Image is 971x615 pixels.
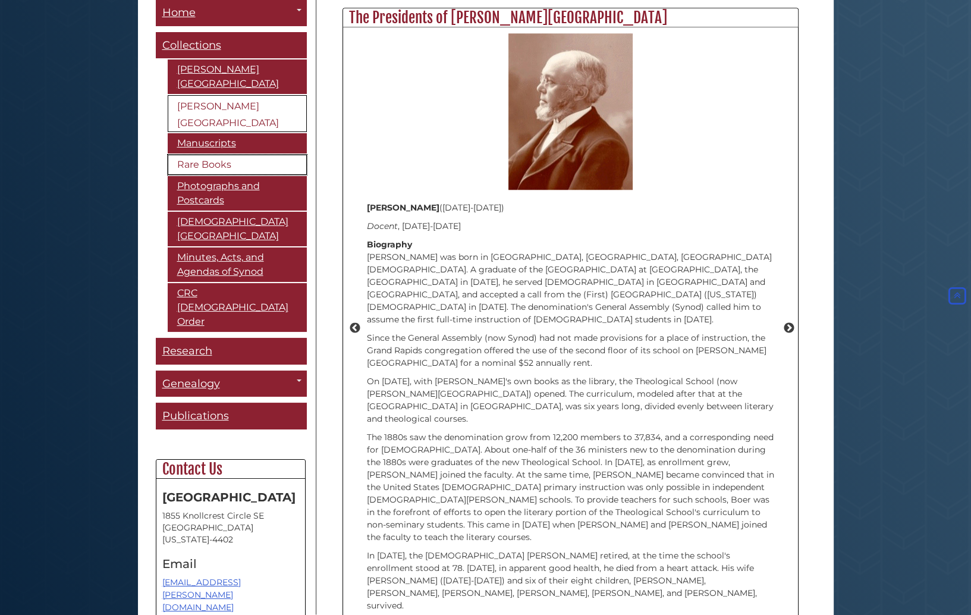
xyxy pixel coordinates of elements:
a: Publications [156,403,307,430]
a: Collections [156,33,307,59]
span: Genealogy [162,378,220,391]
a: Photographs and Postcards [168,177,307,211]
em: Docent [367,221,398,231]
button: Next [783,322,795,334]
p: The 1880s saw the denomination grow from 12,200 members to 37,834, and a corresponding need for [... [367,431,774,544]
a: Research [156,338,307,365]
a: CRC [DEMOGRAPHIC_DATA] Order [168,284,307,332]
p: In [DATE], the [DEMOGRAPHIC_DATA] [PERSON_NAME] retired, at the time the school's enrollment stoo... [367,550,774,612]
strong: [PERSON_NAME] [367,202,439,213]
span: Publications [162,410,229,423]
button: Previous [349,322,361,334]
p: On [DATE], with [PERSON_NAME]'s own books as the library, the Theological School (now [PERSON_NAM... [367,375,774,425]
a: [PERSON_NAME][GEOGRAPHIC_DATA] [168,96,307,133]
a: Manuscripts [168,134,307,154]
p: Since the General Assembly (now Synod) had not made provisions for a place of instruction, the Gr... [367,332,774,369]
p: , [DATE]-[DATE] [367,220,774,233]
strong: Biography [367,239,412,250]
h4: Email [162,558,299,571]
a: Genealogy [156,371,307,398]
address: 1855 Knollcrest Circle SE [GEOGRAPHIC_DATA][US_STATE]-4402 [162,510,299,546]
a: Back to Top [946,290,968,301]
h2: The Presidents of [PERSON_NAME][GEOGRAPHIC_DATA] [343,8,798,27]
span: Research [162,345,212,358]
a: [DEMOGRAPHIC_DATA][GEOGRAPHIC_DATA] [168,212,307,247]
h2: Contact Us [156,460,305,479]
span: Home [162,7,196,20]
a: Rare Books [168,155,307,175]
a: [EMAIL_ADDRESS][PERSON_NAME][DOMAIN_NAME] [162,578,241,613]
p: [PERSON_NAME] was born in [GEOGRAPHIC_DATA], [GEOGRAPHIC_DATA], [GEOGRAPHIC_DATA][DEMOGRAPHIC_DAT... [367,239,774,326]
strong: [GEOGRAPHIC_DATA] [162,491,296,505]
p: ([DATE]-[DATE]) [367,202,774,214]
a: [PERSON_NAME][GEOGRAPHIC_DATA] [168,60,307,95]
a: Minutes, Acts, and Agendas of Synod [168,248,307,283]
span: Collections [162,39,221,52]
